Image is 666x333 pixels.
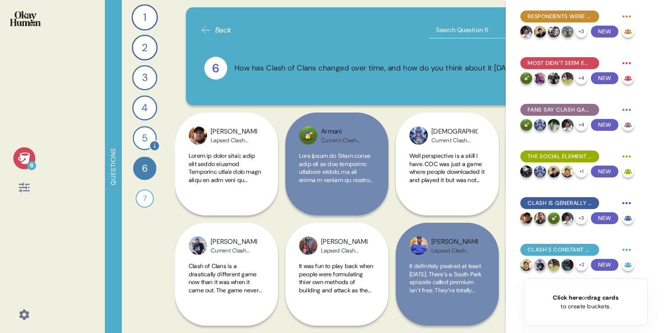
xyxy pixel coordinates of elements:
[534,166,546,177] img: profilepic_31448453548135245.jpg
[591,26,618,38] span: New
[553,293,618,311] div: or to create buckets.
[548,259,560,271] img: profilepic_24557541337264990.jpg
[136,189,154,208] div: 7
[562,72,573,84] img: profilepic_24557541337264990.jpg
[548,72,560,84] img: profilepic_25306107508991146.jpg
[562,26,573,38] img: profilepic_25354076784198042.jpg
[133,157,157,180] div: 6
[409,126,428,145] img: profilepic_31448453548135245.jpg
[528,59,592,67] span: Most didn't seem embarrassed to be known as mobile gamers, though with an asterisk.
[528,12,592,21] span: Respondents were clearly aware of negative stereotypes and had arguments ready.
[211,137,257,144] div: Lapsed Clash Player
[591,259,618,271] span: New
[431,137,478,144] div: Current Clash Player
[587,294,618,301] span: drag cards
[189,126,207,145] img: profilepic_25024371390491370.jpg
[553,294,582,301] span: Click here
[204,57,227,80] div: 6
[591,72,618,84] span: New
[520,166,532,177] img: profilepic_25257857227165866.jpg
[534,72,546,84] img: profilepic_24606933228988860.jpg
[321,247,367,254] div: Lapsed Clash Player
[321,127,367,137] div: Armani
[132,35,158,60] div: 2
[528,106,592,114] span: Fans say Clash games have high skill ceilings, long timelines, and different emotional impacts.
[548,166,560,177] img: profilepic_24544314045262915.jpg
[211,127,257,137] div: [PERSON_NAME]
[575,212,587,224] div: + 3
[575,166,587,177] div: + 1
[591,166,618,177] span: New
[591,212,618,224] span: New
[534,119,546,131] img: profilepic_31448453548135245.jpg
[548,26,560,38] img: profilepic_31710442425267510.jpg
[189,236,207,255] img: profilepic_32781411681458035.jpg
[591,119,618,131] span: New
[299,236,317,255] img: profilepic_32031894143068127.jpg
[299,126,317,145] img: profilepic_32632045723061229.jpg
[132,65,158,91] div: 3
[520,259,532,271] img: profilepic_24523770130611953.jpg
[131,4,158,30] div: 1
[575,26,587,38] div: + 3
[528,199,592,207] span: Clash is generally seen as 10-ish years past its prime for gameplay and social reasons.
[429,22,543,38] input: Search Question 6
[10,11,41,26] img: okayhuman.3b1b6348.png
[520,212,532,224] img: profilepic_25024371390491370.jpg
[534,212,546,224] img: profilepic_24879758001635533.jpg
[321,137,367,144] div: Current Clash Player
[548,119,560,131] img: profilepic_24603372712637430.jpg
[321,237,367,247] div: [PERSON_NAME]
[431,247,478,254] div: Lapsed Clash Player
[562,119,573,131] img: profilepic_24494973343458333.jpg
[132,96,157,120] div: 4
[562,212,573,224] img: profilepic_24494973343458333.jpg
[520,119,532,131] img: profilepic_32632045723061229.jpg
[133,126,157,150] div: 5
[409,236,428,255] img: profilepic_24976558295313846.jpg
[575,72,587,84] div: + 4
[534,26,546,38] img: profilepic_24544314045262915.jpg
[215,25,232,36] span: Back
[235,63,520,74] div: How has Clash of Clans changed over time, and how do you think about it [DATE]?
[528,152,592,161] span: The social element is absolutely crucial, according to both current & lapsed players.
[562,166,573,177] img: profilepic_24523770130611953.jpg
[575,119,587,131] div: + 4
[27,161,36,170] div: 6
[431,237,478,247] div: [PERSON_NAME]
[431,127,478,137] div: [DEMOGRAPHIC_DATA]
[211,237,257,247] div: [PERSON_NAME]
[520,72,532,84] img: profilepic_32632045723061229.jpg
[534,259,546,271] img: profilepic_32781411681458035.jpg
[562,259,573,271] img: profilepic_24585522784445838.jpg
[575,259,587,271] div: + 2
[520,26,532,38] img: profilepic_24494973343458333.jpg
[548,212,560,224] img: profilepic_32632045723061229.jpg
[528,246,592,254] span: Clash's constant updates, idle features, & sunk cost effects mean many never truly quit.
[211,247,257,254] div: Current Clash Player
